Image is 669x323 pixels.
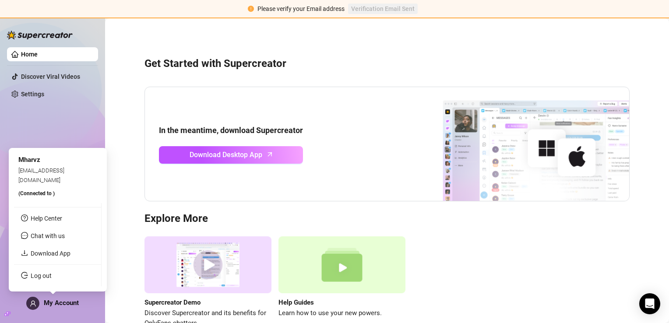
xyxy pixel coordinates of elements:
h3: Explore More [144,212,630,226]
img: help guides [278,236,405,294]
a: Download Desktop Apparrow-up [159,146,303,164]
span: (Connected to ) [18,190,55,197]
img: download app [410,87,629,201]
span: Learn how to use your new powers. [278,308,405,319]
button: Verification Email Sent [348,4,418,14]
strong: Supercreator Demo [144,298,201,306]
a: Settings [21,91,44,98]
span: Mharvz [18,156,40,164]
li: Log out [14,269,101,283]
img: supercreator demo [144,236,271,294]
a: Help Center [31,215,62,222]
a: Log out [31,272,52,279]
span: message [21,232,28,239]
strong: In the meantime, download Supercreator [159,126,303,135]
span: Download Desktop App [190,149,262,160]
img: logo-BBDzfeDw.svg [7,31,73,39]
a: Home [21,51,38,58]
div: Please verify your Email address [257,4,345,14]
h3: Get Started with Supercreator [144,57,630,71]
span: build [4,311,11,317]
span: user [30,300,36,307]
div: Open Intercom Messenger [639,293,660,314]
a: Download App [31,250,70,257]
a: Discover Viral Videos [21,73,80,80]
span: arrow-up [265,149,275,159]
span: exclamation-circle [248,6,254,12]
span: [EMAIL_ADDRESS][DOMAIN_NAME] [18,167,64,183]
span: My Account [44,299,79,307]
strong: Help Guides [278,298,314,306]
span: Chat with us [31,232,65,239]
